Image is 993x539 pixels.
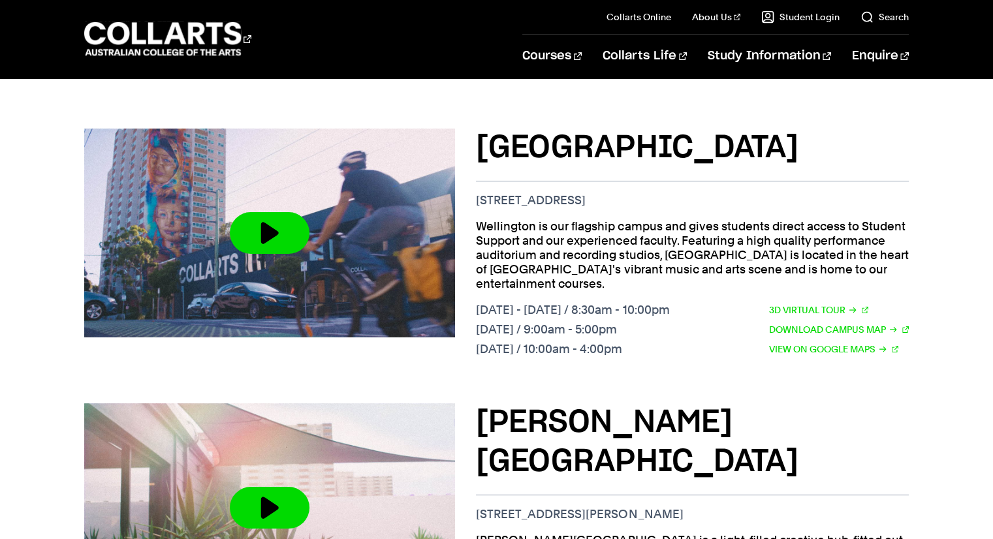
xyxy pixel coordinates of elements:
[852,35,909,78] a: Enquire
[692,10,740,23] a: About Us
[476,193,908,208] p: [STREET_ADDRESS]
[476,322,669,337] p: [DATE] / 9:00am - 5:00pm
[84,20,251,57] div: Go to homepage
[860,10,909,23] a: Search
[84,129,455,337] img: Video thumbnail
[476,219,908,291] p: Wellington is our flagship campus and gives students direct access to Student Support and our exp...
[761,10,840,23] a: Student Login
[708,35,830,78] a: Study Information
[476,403,908,482] h3: [PERSON_NAME][GEOGRAPHIC_DATA]
[603,35,687,78] a: Collarts Life
[522,35,582,78] a: Courses
[769,342,898,356] a: View on Google Maps
[476,342,669,356] p: [DATE] / 10:00am - 4:00pm
[476,303,669,317] p: [DATE] - [DATE] / 8:30am - 10:00pm
[476,507,908,521] p: [STREET_ADDRESS][PERSON_NAME]
[769,322,909,337] a: Download Campus Map
[476,129,908,168] h3: [GEOGRAPHIC_DATA]
[607,10,671,23] a: Collarts Online
[769,303,868,317] a: 3D Virtual Tour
